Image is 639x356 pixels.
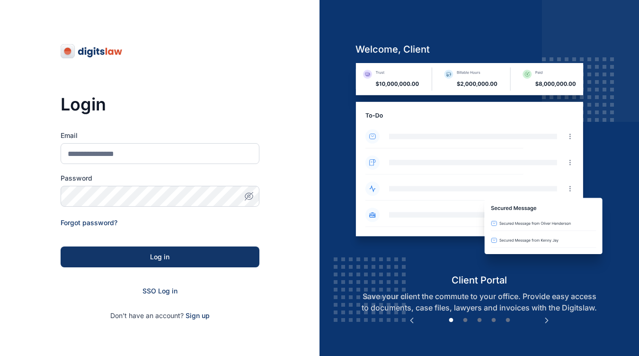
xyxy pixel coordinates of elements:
[348,63,611,273] img: client-portal
[348,274,611,287] h5: client portal
[446,316,456,325] button: 1
[61,219,117,227] a: Forgot password?
[61,173,259,183] label: Password
[407,316,417,325] button: Previous
[542,316,551,325] button: Next
[348,43,611,56] h5: welcome, client
[61,131,259,140] label: Email
[186,311,210,319] a: Sign up
[61,311,259,320] p: Don't have an account?
[61,44,123,59] img: digitslaw-logo
[489,316,498,325] button: 4
[503,316,513,325] button: 5
[461,316,470,325] button: 2
[186,311,210,320] span: Sign up
[61,95,259,114] h3: Login
[142,287,177,295] a: SSO Log in
[475,316,484,325] button: 3
[61,246,259,267] button: Log in
[348,291,611,313] p: Save your client the commute to your office. Provide easy access to documents, case files, lawyer...
[76,252,244,262] div: Log in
